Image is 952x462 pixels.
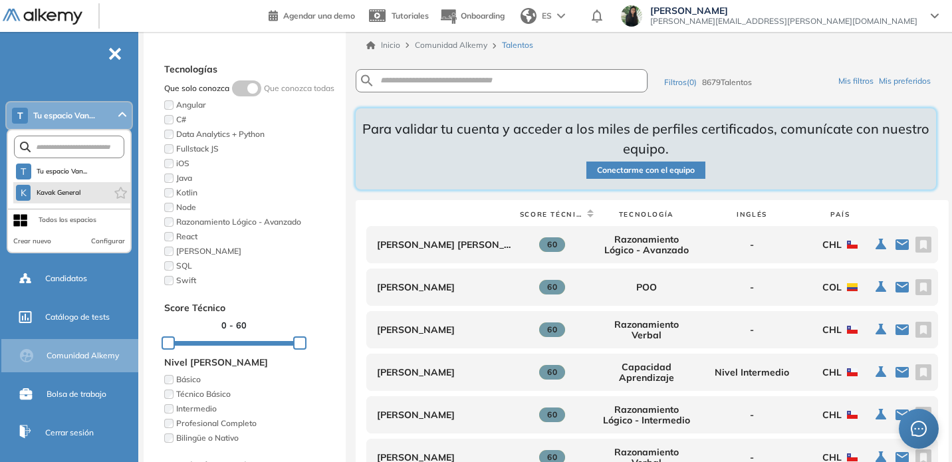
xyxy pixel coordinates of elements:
[870,318,894,342] button: Seleccione la evaluación activa
[164,128,336,140] label: Data Analytics + Python
[45,427,94,439] span: Cerrar sesión
[708,324,796,335] div: -
[894,364,910,380] img: Icono de email
[870,360,894,384] button: Seleccione la evaluación activa
[366,311,938,348] div: [PERSON_NAME]60Razonamiento Verbal-CHLCHLSeleccione la evaluación activaIcono de email
[880,231,927,258] div: Seleccione la evaluación activaIcono de email
[164,143,336,155] label: Fullstack JS
[894,279,910,295] img: Icono de email
[870,275,894,299] button: Seleccione la evaluación activa
[822,409,842,420] span: CHL
[847,453,858,461] img: CHL
[45,273,87,285] span: Candidatos
[879,75,931,87] div: Mis preferidos
[586,162,705,179] button: Conectarme con el equipo
[602,234,690,255] span: Razonamiento Lógico - Avanzado
[164,64,336,75] h6: Tecnologías
[164,302,336,314] h6: Score Técnico
[822,324,842,335] span: CHL
[164,432,336,444] label: Bilingüe o Nativo
[47,388,106,400] span: Bolsa de trabajo
[164,417,336,429] label: Profesional Completo
[880,402,927,428] div: Seleccione la evaluación activaIcono de email
[164,357,336,368] h6: Nivel [PERSON_NAME]
[366,269,938,306] div: [PERSON_NAME]60POO-COLCOLSeleccione la evaluación activaIcono de email
[894,322,910,338] img: Icono de email
[415,40,487,50] span: Comunidad Alkemy
[377,409,455,421] a: [PERSON_NAME]
[377,239,535,251] a: [PERSON_NAME] [PERSON_NAME]
[708,239,796,250] div: -
[602,404,690,425] span: Razonamiento Lógico - Intermedio
[702,77,752,87] span: 8679 Talentos
[880,274,927,300] div: Seleccione la evaluación activaIcono de email
[542,10,552,22] span: ES
[822,239,842,250] span: CHL
[164,245,336,257] label: [PERSON_NAME]
[894,237,910,253] img: Icono de email
[602,319,690,340] span: Razonamiento Verbal
[164,216,336,228] label: Razonamiento Lógico - Avanzado
[164,172,336,184] label: Java
[602,362,690,383] span: Capacidad Aprendizaje
[539,280,565,294] span: 60
[37,166,88,177] span: Tu espacio Van...
[619,211,674,219] span: Tecnología
[164,187,336,199] label: Kotlin
[164,114,336,126] label: C#
[822,367,842,378] span: CHL
[894,407,910,423] img: Icono de email
[283,11,355,21] span: Agendar una demo
[708,409,796,420] div: -
[164,403,336,415] label: Intermedio
[520,211,585,219] span: Score técnico
[21,187,27,198] span: K
[3,9,82,25] img: Logo
[47,350,119,362] span: Comunidad Alkemy
[164,231,336,243] label: React
[847,326,858,334] img: CHL
[847,283,858,291] img: COL
[366,396,938,433] div: [PERSON_NAME]60Razonamiento Lógico - Intermedio-CHLCHLSeleccione la evaluación activaIcono de email
[359,72,375,89] img: search icon
[650,5,917,16] span: [PERSON_NAME]
[377,366,455,378] a: [PERSON_NAME]
[521,8,536,24] img: world
[539,322,565,337] span: 60
[502,39,533,51] span: Talentos
[847,368,858,376] img: CHL
[264,82,334,94] span: Que conozca todas
[880,359,927,386] div: Seleccione la evaluación activaIcono de email
[377,281,455,293] a: [PERSON_NAME]
[539,365,565,380] span: 60
[377,324,455,336] a: [PERSON_NAME]
[21,166,26,177] span: T
[911,421,927,437] span: message
[13,236,51,247] button: Crear nuevo
[461,11,505,21] span: Onboarding
[36,187,81,198] span: Kavak General
[221,320,247,330] span: 0 - 60
[439,2,505,31] button: Onboarding
[269,7,355,23] a: Agendar una demo
[557,13,565,19] img: arrow
[164,388,336,400] label: Técnico Básico
[164,99,336,111] label: Angular
[91,236,125,247] button: Configurar
[847,411,858,419] img: CHL
[830,211,850,219] span: País
[847,241,858,249] img: CHL
[17,110,23,121] span: T
[164,260,336,272] label: SQL
[164,275,336,287] label: Swift
[356,119,936,159] p: Para validar tu cuenta y acceder a los miles de perfiles certificados, comunícate con nuestro equ...
[39,215,96,225] div: Todos los espacios
[539,407,565,422] span: 60
[650,16,917,27] span: [PERSON_NAME][EMAIL_ADDRESS][PERSON_NAME][DOMAIN_NAME]
[392,11,429,21] span: Tutoriales
[164,374,336,386] label: Básico
[838,75,874,87] div: Mis filtros
[870,403,894,427] button: Seleccione la evaluación activa
[838,75,879,87] button: Mis filtros
[366,354,938,391] div: [PERSON_NAME]60Capacidad AprendizajeNivel IntermedioCHLCHLSeleccione la evaluación activaIcono de...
